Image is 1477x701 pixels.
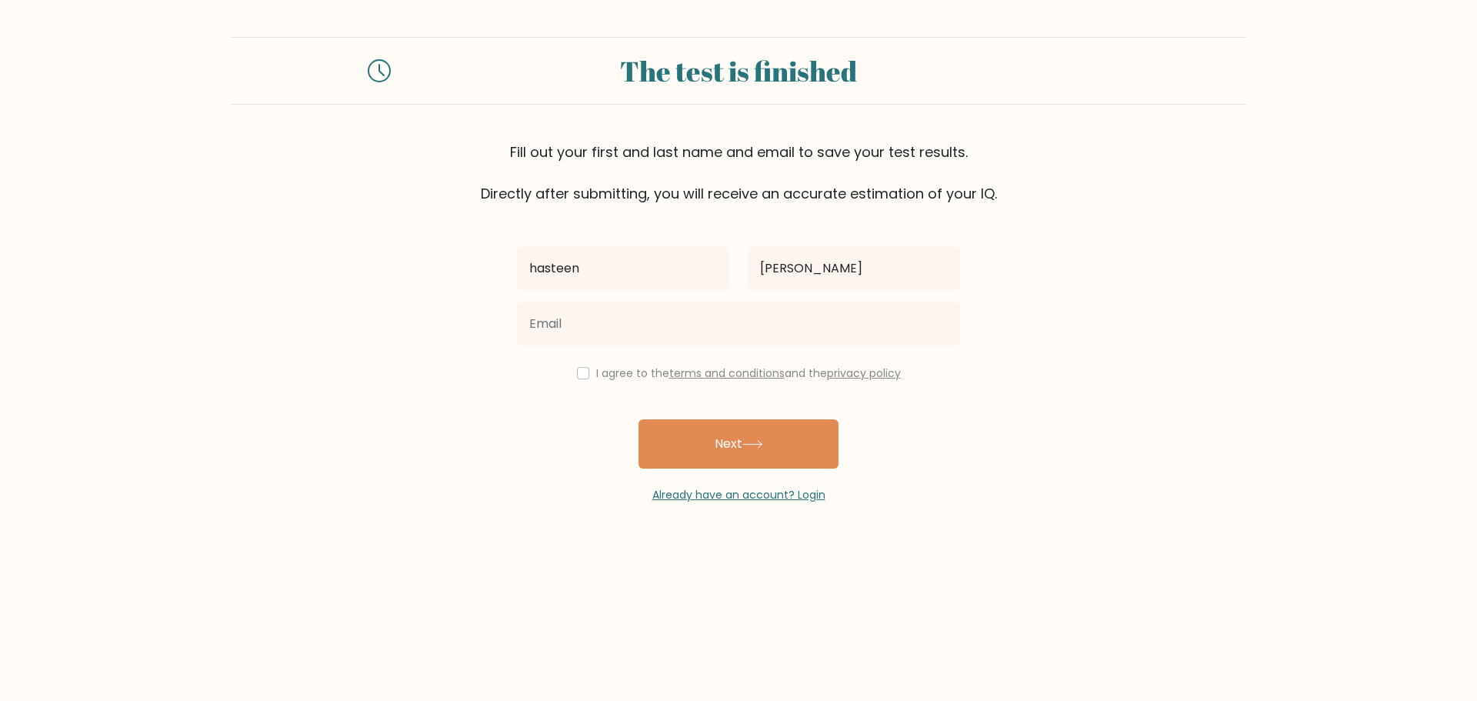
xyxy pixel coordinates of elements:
button: Next [638,419,839,469]
div: Fill out your first and last name and email to save your test results. Directly after submitting,... [231,142,1246,204]
input: First name [517,247,729,290]
a: terms and conditions [669,366,785,381]
label: I agree to the and the [596,366,901,381]
a: Already have an account? Login [652,487,825,502]
div: The test is finished [409,50,1068,92]
input: Last name [748,247,960,290]
a: privacy policy [827,366,901,381]
input: Email [517,302,960,345]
